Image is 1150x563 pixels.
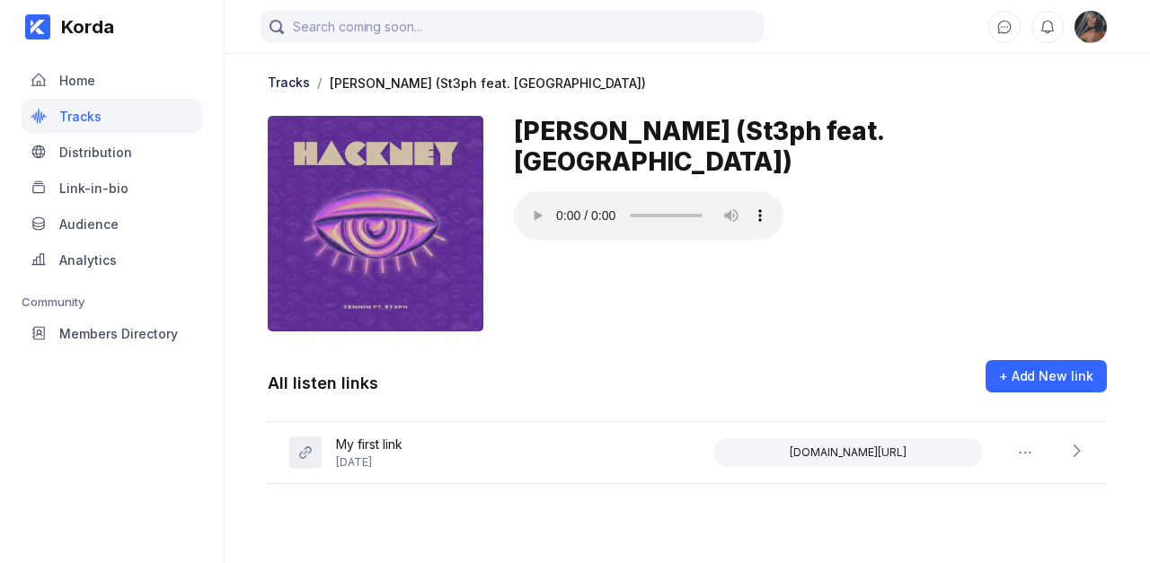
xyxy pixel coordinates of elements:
a: Analytics [22,242,202,278]
div: Distribution [59,145,132,160]
div: [DOMAIN_NAME][URL] [790,445,907,460]
a: Tracks [22,99,202,135]
div: + Add New link [999,367,1093,385]
input: Search coming soon... [261,11,764,43]
div: Tracks [59,109,102,124]
div: Link-in-bio [59,180,128,196]
div: Tracks [268,75,310,90]
a: Audience [22,207,202,242]
div: / [317,74,323,91]
a: Home [22,63,202,99]
button: [DOMAIN_NAME][URL] [713,438,983,467]
div: Analytics [59,252,117,268]
div: Tennin [1075,11,1107,43]
div: My first link [336,436,402,455]
div: Korda [50,16,114,38]
button: + Add New link [986,360,1107,392]
a: Link-in-bio [22,171,202,207]
img: 160x160 [1075,11,1107,43]
div: [DATE] [336,455,402,469]
div: Members Directory [59,326,178,341]
a: Tracks [268,73,310,90]
div: Audience [59,216,119,232]
div: [PERSON_NAME] (St3ph feat. [GEOGRAPHIC_DATA]) [330,75,646,91]
div: Home [59,73,95,88]
div: All listen links [268,374,378,392]
div: Community [22,295,202,309]
a: Members Directory [22,316,202,352]
div: [PERSON_NAME] (St3ph feat. [GEOGRAPHIC_DATA]) [514,116,1107,177]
